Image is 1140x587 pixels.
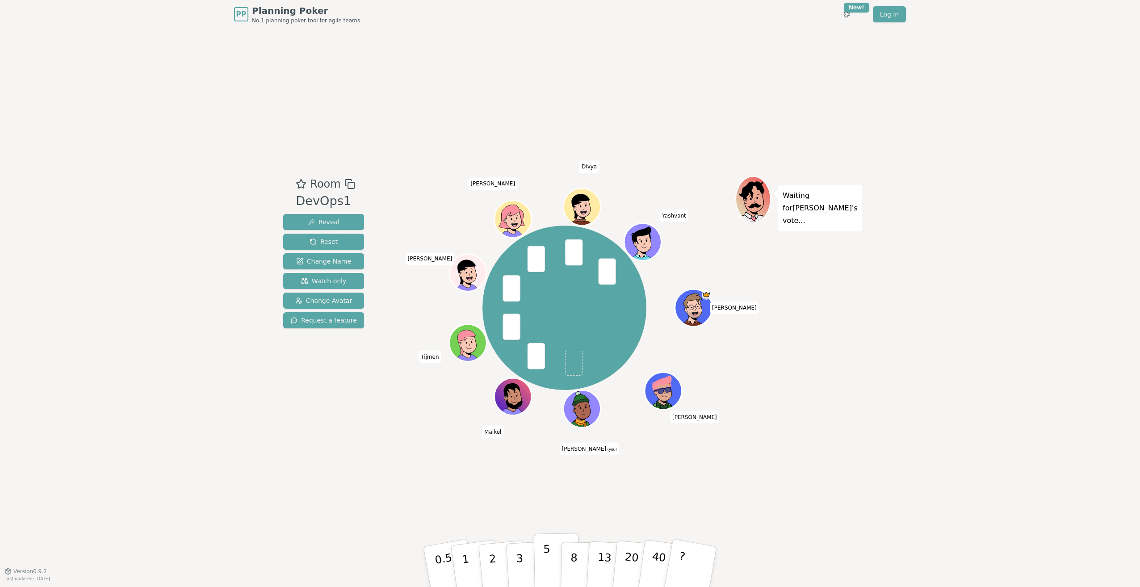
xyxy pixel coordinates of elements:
[252,4,360,17] span: Planning Poker
[606,448,617,452] span: (you)
[4,568,47,575] button: Version0.9.2
[844,3,869,13] div: New!
[290,316,357,325] span: Request a feature
[873,6,906,22] a: Log in
[308,218,339,226] span: Reveal
[406,252,455,265] span: Click to change your name
[295,296,352,305] span: Change Avatar
[236,9,246,20] span: PP
[296,176,306,192] button: Add as favourite
[252,17,360,24] span: No.1 planning poker tool for agile teams
[234,4,360,24] a: PPPlanning PokerNo.1 planning poker tool for agile teams
[310,176,340,192] span: Room
[283,312,364,328] button: Request a feature
[13,568,47,575] span: Version 0.9.2
[565,391,599,426] button: Click to change your avatar
[468,177,517,190] span: Click to change your name
[660,210,688,222] span: Click to change your name
[419,351,441,363] span: Click to change your name
[560,443,619,455] span: Click to change your name
[283,293,364,309] button: Change Avatar
[296,192,355,210] div: DevOps1
[670,411,719,423] span: Click to change your name
[296,257,351,266] span: Change Name
[579,160,599,173] span: Click to change your name
[710,302,759,314] span: Click to change your name
[702,290,711,300] span: Thijs is the host
[283,234,364,250] button: Reset
[482,425,503,438] span: Click to change your name
[283,253,364,269] button: Change Name
[839,6,855,22] button: New!
[283,273,364,289] button: Watch only
[301,277,347,285] span: Watch only
[783,189,858,227] p: Waiting for [PERSON_NAME] 's vote...
[283,214,364,230] button: Reveal
[310,237,338,246] span: Reset
[4,576,50,581] span: Last updated: [DATE]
